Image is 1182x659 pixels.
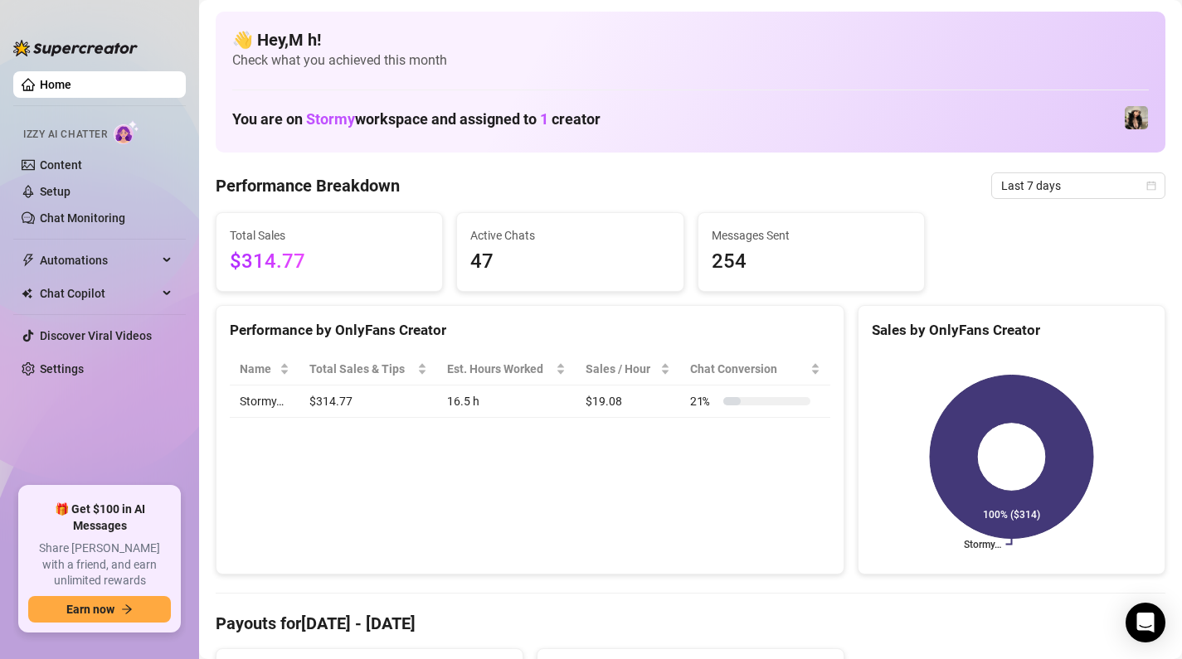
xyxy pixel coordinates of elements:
span: Name [240,360,276,378]
button: Earn nowarrow-right [28,596,171,623]
span: Chat Copilot [40,280,158,307]
span: Share [PERSON_NAME] with a friend, and earn unlimited rewards [28,540,171,589]
div: Performance by OnlyFans Creator [230,319,830,342]
td: $314.77 [299,385,437,418]
a: Setup [40,185,71,198]
span: 21 % [690,392,717,410]
span: Izzy AI Chatter [23,127,107,143]
span: Stormy [306,110,355,128]
span: Active Chats [470,226,669,245]
h4: Payouts for [DATE] - [DATE] [216,612,1165,635]
span: 47 [470,246,669,278]
span: arrow-right [121,603,133,615]
span: 1 [540,110,548,128]
span: thunderbolt [22,254,35,267]
img: Chat Copilot [22,288,32,299]
span: Total Sales & Tips [309,360,414,378]
span: Sales / Hour [586,360,657,378]
h1: You are on workspace and assigned to creator [232,110,601,128]
img: Stormy [1125,106,1148,129]
img: logo-BBDzfeDw.svg [13,40,138,56]
a: Settings [40,362,84,376]
span: $314.77 [230,246,429,278]
span: Chat Conversion [690,360,807,378]
div: Est. Hours Worked [447,360,552,378]
span: Messages Sent [712,226,911,245]
a: Content [40,158,82,172]
th: Name [230,353,299,385]
td: Stormy… [230,385,299,418]
h4: 👋 Hey, M h ! [232,28,1149,51]
text: Stormy… [964,539,1001,550]
a: Chat Monitoring [40,211,125,225]
td: 16.5 h [437,385,576,418]
img: AI Chatter [114,120,139,144]
a: Discover Viral Videos [40,329,152,342]
div: Open Intercom Messenger [1126,603,1165,642]
span: Last 7 days [1001,173,1155,198]
a: Home [40,78,71,91]
span: calendar [1146,181,1156,191]
div: Sales by OnlyFans Creator [872,319,1151,342]
th: Sales / Hour [576,353,680,385]
span: Automations [40,247,158,274]
th: Total Sales & Tips [299,353,437,385]
h4: Performance Breakdown [216,174,400,197]
span: 🎁 Get $100 in AI Messages [28,502,171,534]
span: Total Sales [230,226,429,245]
th: Chat Conversion [680,353,830,385]
span: Earn now [66,603,114,616]
span: Check what you achieved this month [232,51,1149,70]
td: $19.08 [576,385,680,418]
span: 254 [712,246,911,278]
